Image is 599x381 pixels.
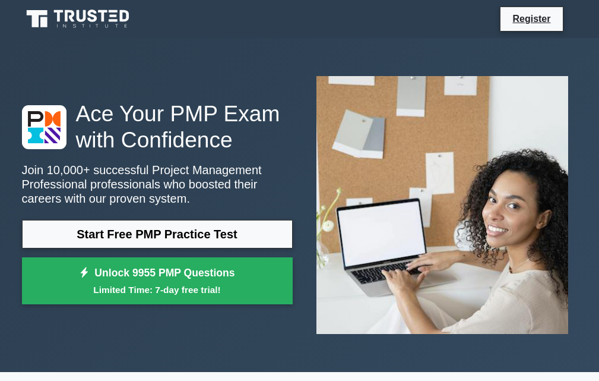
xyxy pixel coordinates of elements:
[37,283,278,297] small: Limited Time: 7-day free trial!
[22,257,293,305] a: Unlock 9955 PMP QuestionsLimited Time: 7-day free trial!
[22,163,293,206] p: Join 10,000+ successful Project Management Professional professionals who boosted their careers w...
[505,11,557,26] a: Register
[22,100,293,153] h1: Ace Your PMP Exam with Confidence
[22,220,293,248] a: Start Free PMP Practice Test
